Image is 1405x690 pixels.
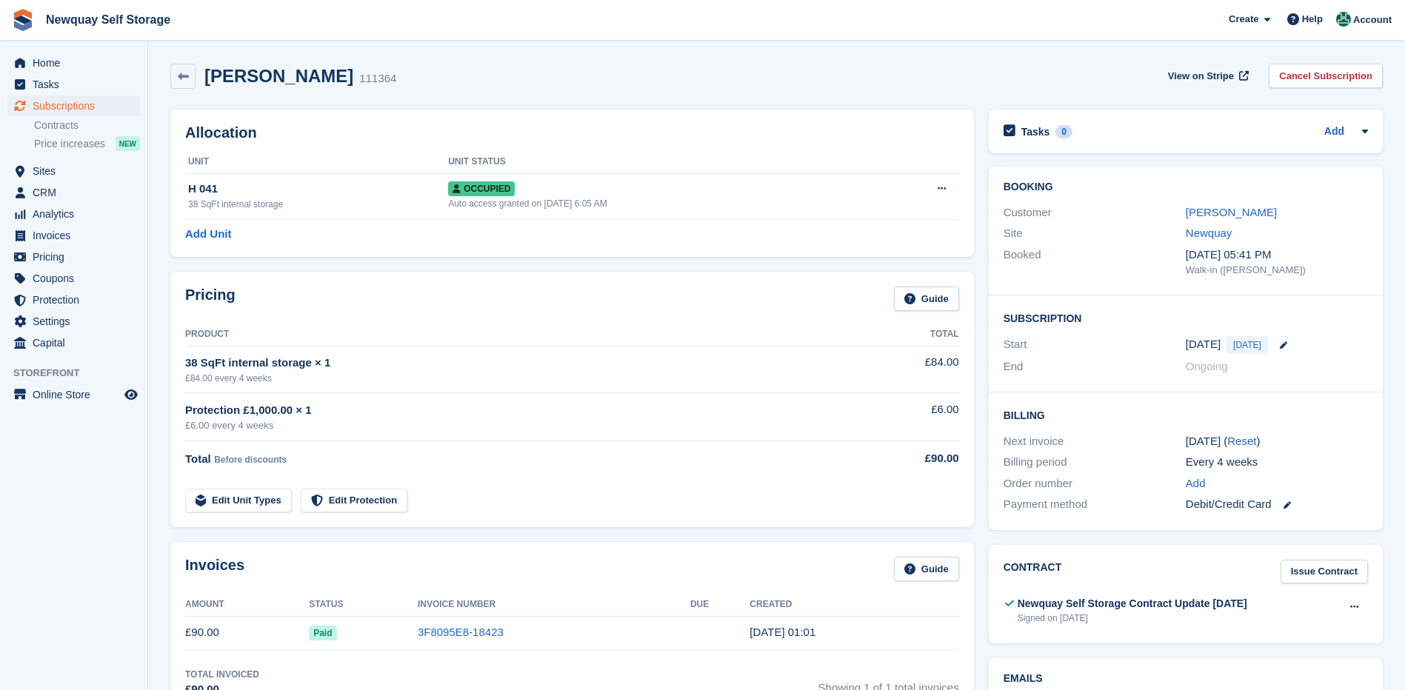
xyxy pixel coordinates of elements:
[7,53,140,73] a: menu
[185,226,231,243] a: Add Unit
[1269,64,1383,88] a: Cancel Subscription
[33,332,121,353] span: Capital
[1004,496,1186,513] div: Payment method
[1004,204,1186,221] div: Customer
[33,96,121,116] span: Subscriptions
[1004,454,1186,471] div: Billing period
[750,593,958,617] th: Created
[185,372,856,385] div: £84.00 every 4 weeks
[1353,13,1392,27] span: Account
[1186,336,1221,353] time: 2025-10-01 00:00:00 UTC
[188,198,448,211] div: 38 SqFt internal storage
[185,668,259,681] div: Total Invoiced
[856,450,959,467] div: £90.00
[1227,435,1256,447] a: Reset
[1186,475,1206,492] a: Add
[33,311,121,332] span: Settings
[34,118,140,133] a: Contracts
[33,268,121,289] span: Coupons
[185,287,236,311] h2: Pricing
[7,311,140,332] a: menu
[7,96,140,116] a: menu
[750,626,815,638] time: 2025-10-01 00:01:47 UTC
[359,70,396,87] div: 111364
[1055,125,1072,138] div: 0
[1168,69,1234,84] span: View on Stripe
[1021,125,1050,138] h2: Tasks
[856,323,959,346] th: Total
[7,247,140,267] a: menu
[1186,227,1232,239] a: Newquay
[7,204,140,224] a: menu
[7,74,140,95] a: menu
[7,384,140,405] a: menu
[1004,475,1186,492] div: Order number
[185,452,211,465] span: Total
[40,7,176,32] a: Newquay Self Storage
[12,9,34,31] img: stora-icon-8386f47178a22dfd0bd8f6a31ec36ba5ce8667c1dd55bd0f319d3a0aa187defe.svg
[1229,12,1258,27] span: Create
[1324,124,1344,141] a: Add
[33,247,121,267] span: Pricing
[7,332,140,353] a: menu
[1186,247,1368,264] div: [DATE] 05:41 PM
[690,593,750,617] th: Due
[1004,560,1062,584] h2: Contract
[1004,358,1186,375] div: End
[1004,673,1368,685] h2: Emails
[185,402,856,419] div: Protection £1,000.00 × 1
[185,418,856,433] div: £6.00 every 4 weeks
[1004,225,1186,242] div: Site
[1186,263,1368,278] div: Walk-in ([PERSON_NAME])
[214,455,287,465] span: Before discounts
[309,626,336,640] span: Paid
[188,181,448,198] div: H 041
[1336,12,1351,27] img: JON
[1018,612,1247,625] div: Signed on [DATE]
[1227,336,1268,354] span: [DATE]
[7,225,140,246] a: menu
[1004,181,1368,193] h2: Booking
[448,197,875,210] div: Auto access granted on [DATE] 6:05 AM
[7,289,140,310] a: menu
[1281,560,1368,584] a: Issue Contract
[33,384,121,405] span: Online Store
[34,137,105,151] span: Price increases
[1018,596,1247,612] div: Newquay Self Storage Contract Update [DATE]
[204,66,353,86] h2: [PERSON_NAME]
[448,181,515,196] span: Occupied
[1186,206,1277,218] a: [PERSON_NAME]
[894,557,959,581] a: Guide
[13,366,147,381] span: Storefront
[185,355,856,372] div: 38 SqFt internal storage × 1
[1004,310,1368,325] h2: Subscription
[33,225,121,246] span: Invoices
[1186,454,1368,471] div: Every 4 weeks
[1186,433,1368,450] div: [DATE] ( )
[185,593,309,617] th: Amount
[418,626,504,638] a: 3F8095E8-18423
[185,124,959,141] h2: Allocation
[33,182,121,203] span: CRM
[856,346,959,392] td: £84.00
[309,593,418,617] th: Status
[116,136,140,151] div: NEW
[33,204,121,224] span: Analytics
[1004,336,1186,354] div: Start
[7,161,140,181] a: menu
[185,323,856,346] th: Product
[1004,433,1186,450] div: Next invoice
[33,161,121,181] span: Sites
[1162,64,1252,88] a: View on Stripe
[33,74,121,95] span: Tasks
[7,268,140,289] a: menu
[33,53,121,73] span: Home
[856,393,959,441] td: £6.00
[418,593,690,617] th: Invoice Number
[33,289,121,310] span: Protection
[1302,12,1323,27] span: Help
[185,616,309,649] td: £90.00
[185,489,292,513] a: Edit Unit Types
[1186,360,1228,372] span: Ongoing
[1186,496,1368,513] div: Debit/Credit Card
